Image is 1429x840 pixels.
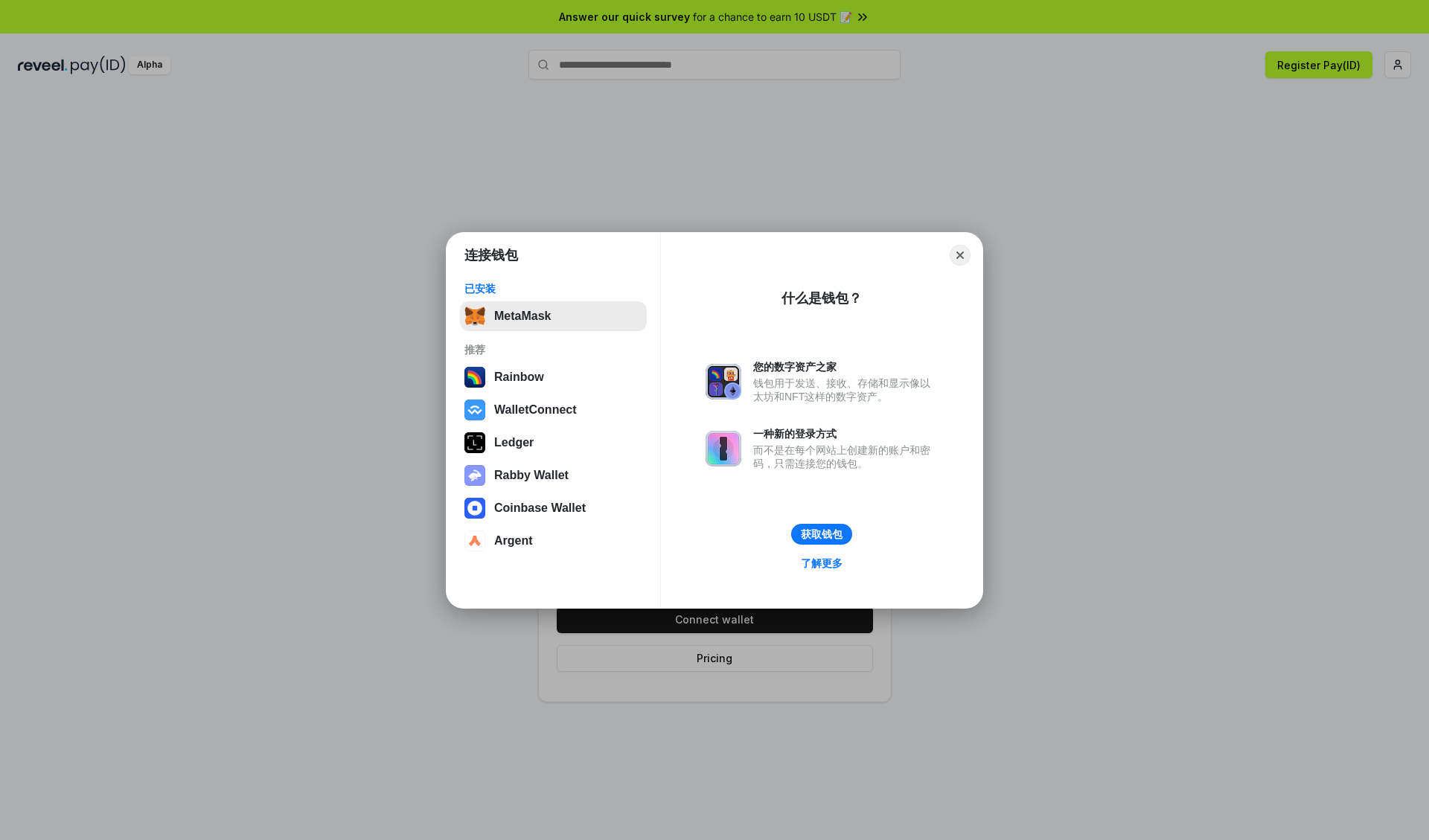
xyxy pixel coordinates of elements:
[460,301,647,331] button: MetaMask
[464,498,485,519] img: svg+xml,%3Csvg%20width%3D%2228%22%20height%3D%2228%22%20viewBox%3D%220%200%2028%2028%22%20fill%3D...
[464,246,518,264] h1: 连接钱包
[753,360,938,373] div: 您的数字资产之家
[464,465,485,486] img: svg+xml,%3Csvg%20xmlns%3D%22http%3A%2F%2Fwww.w3.org%2F2000%2Fsvg%22%20fill%3D%22none%22%20viewBox...
[464,432,485,453] img: svg+xml,%3Csvg%20xmlns%3D%22http%3A%2F%2Fwww.w3.org%2F2000%2Fsvg%22%20width%3D%2228%22%20height%3...
[460,526,647,556] button: Argent
[460,493,647,523] button: Coinbase Wallet
[791,524,852,545] button: 获取钱包
[494,501,586,515] div: Coinbase Wallet
[801,557,843,570] div: 了解更多
[464,343,642,356] div: 推荐
[494,436,534,449] div: Ledger
[792,554,851,573] a: 了解更多
[460,395,647,425] button: WalletConnect
[464,306,485,327] img: svg+xml,%3Csvg%20fill%3D%22none%22%20height%3D%2233%22%20viewBox%3D%220%200%2035%2033%22%20width%...
[753,427,938,440] div: 一种新的登录方式
[460,461,647,490] button: Rabby Wallet
[801,528,843,541] div: 获取钱包
[464,530,485,551] img: svg+xml,%3Csvg%20width%3D%2228%22%20height%3D%2228%22%20viewBox%3D%220%200%2028%2028%22%20fill%3D...
[494,371,544,384] div: Rainbow
[494,534,533,548] div: Argent
[950,245,971,266] button: Close
[460,362,647,392] button: Rainbow
[494,469,569,482] div: Rabby Wallet
[753,443,938,470] div: 而不是在每个网站上创建新的账户和密码，只需连接您的钱包。
[706,431,741,467] img: svg+xml,%3Csvg%20xmlns%3D%22http%3A%2F%2Fwww.w3.org%2F2000%2Fsvg%22%20fill%3D%22none%22%20viewBox...
[464,400,485,420] img: svg+xml,%3Csvg%20width%3D%2228%22%20height%3D%2228%22%20viewBox%3D%220%200%2028%2028%22%20fill%3D...
[494,403,577,417] div: WalletConnect
[706,364,741,400] img: svg+xml,%3Csvg%20xmlns%3D%22http%3A%2F%2Fwww.w3.org%2F2000%2Fsvg%22%20fill%3D%22none%22%20viewBox...
[460,428,647,458] button: Ledger
[464,282,642,295] div: 已安装
[494,310,551,323] div: MetaMask
[464,367,485,388] img: svg+xml,%3Csvg%20width%3D%22120%22%20height%3D%22120%22%20viewBox%3D%220%200%20120%20120%22%20fil...
[753,376,938,403] div: 钱包用于发送、接收、存储和显示像以太坊和NFT这样的数字资产。
[781,289,862,307] div: 什么是钱包？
